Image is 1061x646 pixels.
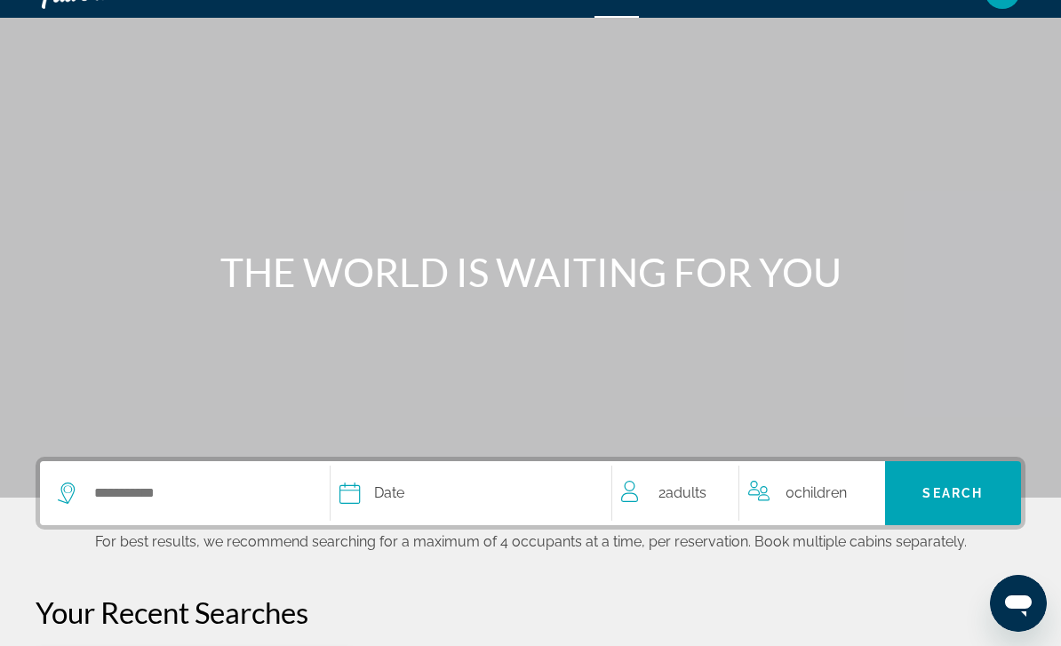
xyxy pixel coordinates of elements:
button: Select cruise date [339,461,594,525]
h1: THE WORLD IS WAITING FOR YOU [197,249,864,295]
span: Children [794,484,847,501]
span: 2 [658,481,706,506]
button: Travelers: 2 adults, 0 children [612,461,885,525]
input: Select cruise destination [92,480,312,506]
p: Your Recent Searches [36,594,1025,630]
span: Search [922,486,983,500]
span: 0 [786,481,847,506]
span: Adults [666,484,706,501]
iframe: Кнопка запуска окна обмена сообщениями [990,575,1047,632]
span: Date [374,481,404,506]
button: Search [885,461,1021,525]
div: Search widget [40,461,1021,525]
p: For best results, we recommend searching for a maximum of 4 occupants at a time, per reservation.... [36,530,1025,550]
